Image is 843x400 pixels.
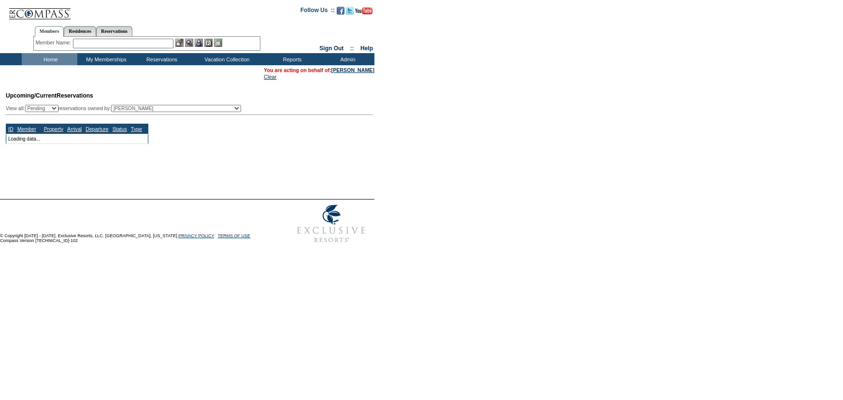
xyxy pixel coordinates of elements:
a: ID [8,126,14,132]
a: [PERSON_NAME] [331,67,374,73]
td: Reports [263,53,319,65]
td: Vacation Collection [188,53,263,65]
img: View [185,39,193,47]
img: Reservations [204,39,213,47]
a: Property [44,126,63,132]
img: Follow us on Twitter [346,7,354,14]
a: TERMS OF USE [218,233,251,238]
img: b_calculator.gif [214,39,222,47]
td: My Memberships [77,53,133,65]
span: Upcoming/Current [6,92,57,99]
td: Home [22,53,77,65]
div: View all: reservations owned by: [6,105,245,112]
td: Admin [319,53,374,65]
img: b_edit.gif [175,39,184,47]
img: Exclusive Resorts [288,200,374,248]
a: Members [35,26,64,37]
a: Help [360,45,373,52]
a: Follow us on Twitter [346,10,354,15]
img: Impersonate [195,39,203,47]
a: Clear [264,74,276,80]
span: Reservations [6,92,93,99]
a: Type [131,126,142,132]
a: Member [17,126,36,132]
a: Sign Out [319,45,343,52]
a: Status [113,126,127,132]
td: Reservations [133,53,188,65]
a: PRIVACY POLICY [178,233,214,238]
img: Become our fan on Facebook [337,7,344,14]
span: :: [350,45,354,52]
div: Member Name: [36,39,73,47]
a: Reservations [96,26,132,36]
span: You are acting on behalf of: [264,67,374,73]
img: Subscribe to our YouTube Channel [355,7,372,14]
a: Arrival [67,126,82,132]
td: Loading data... [6,134,148,143]
a: Become our fan on Facebook [337,10,344,15]
a: Subscribe to our YouTube Channel [355,10,372,15]
td: Follow Us :: [300,6,335,17]
a: Residences [64,26,96,36]
a: Departure [86,126,108,132]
